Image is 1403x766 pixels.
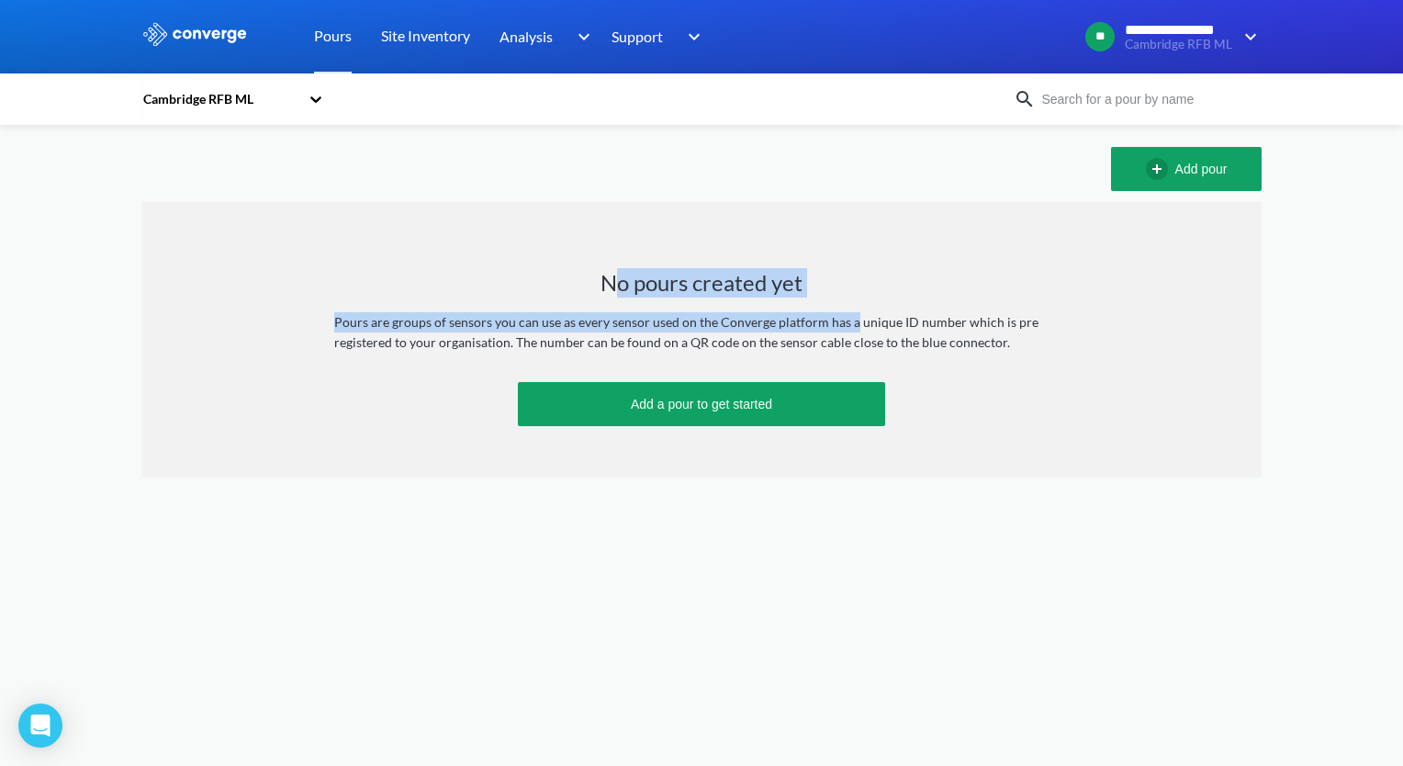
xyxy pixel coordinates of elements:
img: add-circle-outline.svg [1146,158,1175,180]
img: downArrow.svg [566,26,595,48]
img: logo_ewhite.svg [141,22,248,46]
button: Add pour [1111,147,1262,191]
img: downArrow.svg [676,26,705,48]
div: Cambridge RFB ML [141,89,299,109]
img: downArrow.svg [1232,26,1262,48]
span: Support [612,25,663,48]
input: Search for a pour by name [1036,89,1258,109]
div: Pours are groups of sensors you can use as every sensor used on the Converge platform has a uniqu... [334,312,1069,353]
button: Add a pour to get started [518,382,885,426]
h1: No pours created yet [600,268,803,298]
span: Cambridge RFB ML [1125,38,1232,51]
span: Analysis [499,25,553,48]
div: Open Intercom Messenger [18,704,62,748]
img: icon-search.svg [1014,88,1036,110]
